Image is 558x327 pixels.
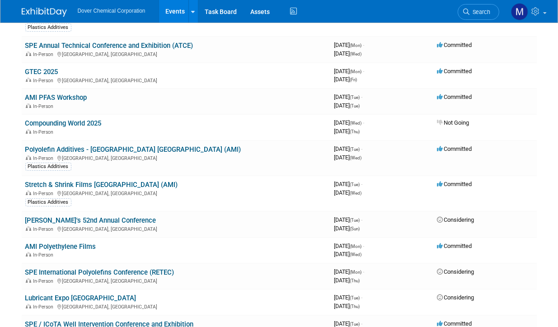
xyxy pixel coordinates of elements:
span: In-Person [33,78,56,84]
span: In-Person [33,252,56,258]
img: In-Person Event [26,51,31,56]
span: [DATE] [334,320,363,327]
span: - [361,181,363,187]
span: [DATE] [334,251,362,257]
span: (Wed) [350,51,362,56]
span: Committed [437,243,472,249]
a: GTEC 2025 [25,68,58,76]
a: SPE Annual Technical Conference and Exhibition (ATCE) [25,42,193,50]
img: Matt Fender [511,3,528,20]
span: Committed [437,68,472,75]
img: In-Person Event [26,226,31,231]
span: [DATE] [334,181,363,187]
img: In-Person Event [26,129,31,134]
a: Polyolefin Additives - [GEOGRAPHIC_DATA] [GEOGRAPHIC_DATA] (AMI) [25,145,241,154]
div: [GEOGRAPHIC_DATA], [GEOGRAPHIC_DATA] [25,50,327,57]
span: Search [470,9,491,15]
span: [DATE] [334,189,362,196]
span: - [363,268,365,275]
span: Considering [437,268,474,275]
span: - [363,119,365,126]
img: In-Person Event [26,103,31,108]
span: (Thu) [350,129,360,134]
a: AMI PFAS Workshop [25,93,87,102]
span: Committed [437,42,472,48]
span: (Mon) [350,244,362,249]
a: AMI Polyethylene Films [25,243,96,251]
div: [GEOGRAPHIC_DATA], [GEOGRAPHIC_DATA] [25,277,327,284]
span: (Mon) [350,69,362,74]
span: [DATE] [334,119,365,126]
span: Committed [437,93,472,100]
span: In-Person [33,129,56,135]
span: - [361,320,363,327]
span: (Wed) [350,252,362,257]
span: Committed [437,145,472,152]
span: In-Person [33,304,56,310]
span: - [363,42,365,48]
div: [GEOGRAPHIC_DATA], [GEOGRAPHIC_DATA] [25,225,327,232]
img: In-Person Event [26,191,31,195]
span: (Thu) [350,278,360,283]
img: In-Person Event [26,252,31,257]
span: (Fri) [350,77,357,82]
div: Plastics Additives [25,23,71,32]
span: In-Person [33,191,56,196]
img: ExhibitDay [22,8,67,17]
span: (Thu) [350,304,360,309]
span: (Sun) [350,226,360,231]
span: Dover Chemical Corporation [78,8,145,14]
span: [DATE] [334,128,360,135]
span: Considering [437,294,474,301]
span: In-Person [33,155,56,161]
span: (Wed) [350,191,362,196]
span: [DATE] [334,294,363,301]
span: (Wed) [350,155,362,160]
span: [DATE] [334,50,362,57]
span: (Tue) [350,103,360,108]
span: Committed [437,181,472,187]
span: - [361,294,363,301]
div: Plastics Additives [25,198,71,206]
span: - [363,243,365,249]
span: [DATE] [334,76,357,83]
img: In-Person Event [26,278,31,283]
div: [GEOGRAPHIC_DATA], [GEOGRAPHIC_DATA] [25,154,327,161]
img: In-Person Event [26,155,31,160]
span: - [361,145,363,152]
span: In-Person [33,278,56,284]
span: (Tue) [350,295,360,300]
span: Committed [437,320,472,327]
span: [DATE] [334,42,365,48]
span: - [361,216,363,223]
div: Plastics Additives [25,163,71,171]
span: (Tue) [350,182,360,187]
span: (Mon) [350,43,362,48]
img: In-Person Event [26,304,31,308]
a: Lubricant Expo [GEOGRAPHIC_DATA] [25,294,136,302]
span: (Tue) [350,95,360,100]
a: Search [458,4,499,20]
span: In-Person [33,51,56,57]
span: [DATE] [334,154,362,161]
span: [DATE] [334,225,360,232]
a: [PERSON_NAME]'s 52nd Annual Conference [25,216,156,224]
span: [DATE] [334,93,363,100]
span: [DATE] [334,216,363,223]
span: [DATE] [334,303,360,309]
div: [GEOGRAPHIC_DATA], [GEOGRAPHIC_DATA] [25,189,327,196]
span: (Mon) [350,270,362,275]
span: [DATE] [334,268,365,275]
span: Considering [437,216,474,223]
div: [GEOGRAPHIC_DATA], [GEOGRAPHIC_DATA] [25,76,327,84]
img: In-Person Event [26,78,31,82]
span: (Tue) [350,218,360,223]
div: [GEOGRAPHIC_DATA], [GEOGRAPHIC_DATA] [25,303,327,310]
span: [DATE] [334,277,360,284]
a: Stretch & Shrink Films [GEOGRAPHIC_DATA] (AMI) [25,181,178,189]
span: [DATE] [334,68,365,75]
span: In-Person [33,103,56,109]
span: - [361,93,363,100]
span: - [363,68,365,75]
span: [DATE] [334,102,360,109]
